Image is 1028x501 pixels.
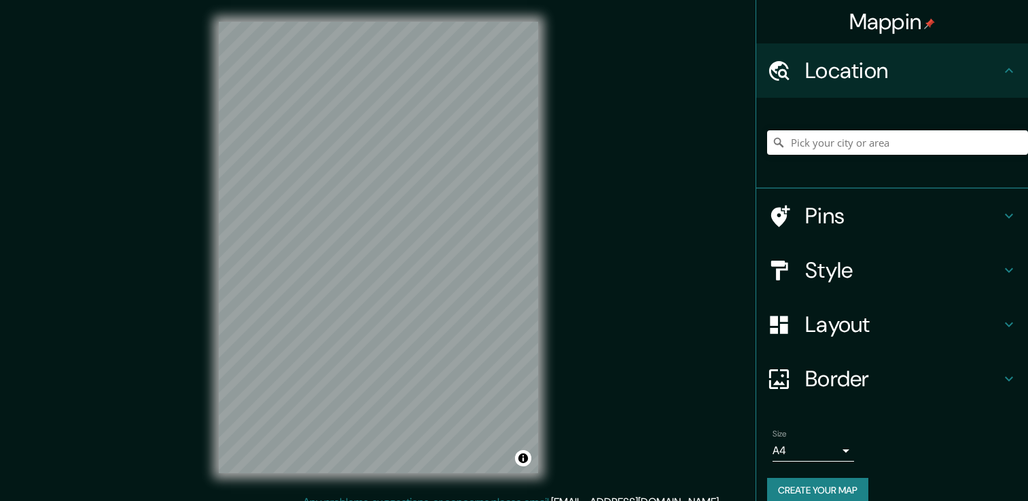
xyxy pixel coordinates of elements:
[756,297,1028,352] div: Layout
[805,311,1001,338] h4: Layout
[756,189,1028,243] div: Pins
[773,428,787,440] label: Size
[805,57,1001,84] h4: Location
[219,22,538,473] canvas: Map
[756,352,1028,406] div: Border
[924,18,935,29] img: pin-icon.png
[849,8,936,35] h4: Mappin
[756,243,1028,297] div: Style
[773,440,854,462] div: A4
[515,450,531,466] button: Toggle attribution
[767,130,1028,155] input: Pick your city or area
[805,365,1001,392] h4: Border
[805,202,1001,229] h4: Pins
[805,257,1001,284] h4: Style
[756,43,1028,98] div: Location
